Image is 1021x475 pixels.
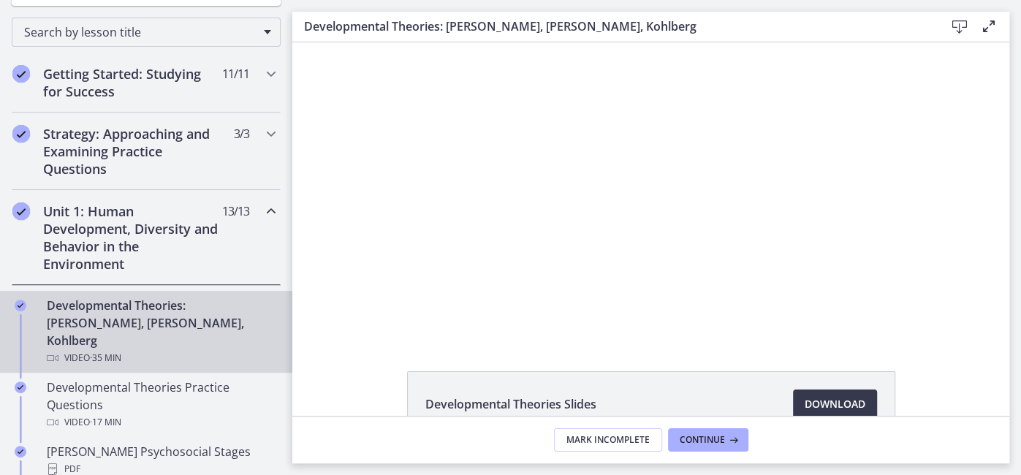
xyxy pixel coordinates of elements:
[43,125,221,178] h2: Strategy: Approaching and Examining Practice Questions
[425,395,596,413] span: Developmental Theories Slides
[90,349,121,367] span: · 35 min
[15,446,26,457] i: Completed
[47,414,275,431] div: Video
[566,434,650,446] span: Mark Incomplete
[793,389,877,419] a: Download
[90,414,121,431] span: · 17 min
[43,202,221,273] h2: Unit 1: Human Development, Diversity and Behavior in the Environment
[43,65,221,100] h2: Getting Started: Studying for Success
[47,349,275,367] div: Video
[15,300,26,311] i: Completed
[12,202,30,220] i: Completed
[12,65,30,83] i: Completed
[668,428,748,452] button: Continue
[12,18,281,47] div: Search by lesson title
[234,125,249,142] span: 3 / 3
[805,395,865,413] span: Download
[304,18,922,35] h3: Developmental Theories: [PERSON_NAME], [PERSON_NAME], Kohlberg
[292,42,1009,338] iframe: Video Lesson
[222,202,249,220] span: 13 / 13
[24,24,257,40] span: Search by lesson title
[554,428,662,452] button: Mark Incomplete
[15,381,26,393] i: Completed
[222,65,249,83] span: 11 / 11
[680,434,725,446] span: Continue
[47,379,275,431] div: Developmental Theories Practice Questions
[47,297,275,367] div: Developmental Theories: [PERSON_NAME], [PERSON_NAME], Kohlberg
[12,125,30,142] i: Completed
